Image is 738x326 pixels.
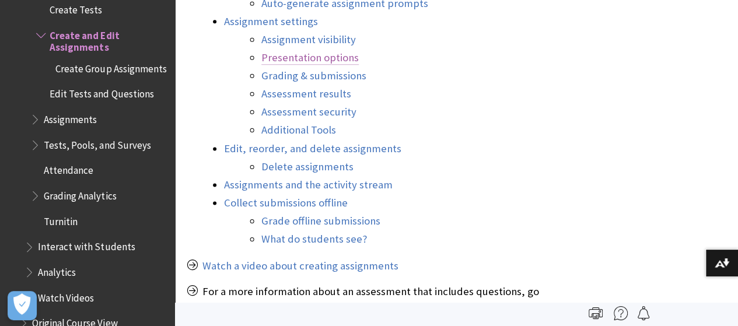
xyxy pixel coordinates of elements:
a: Assignment settings [224,15,318,29]
span: Attendance [44,161,93,177]
span: Watch Videos [38,288,94,304]
span: Create Group Assignments [55,59,166,75]
a: Presentation options [261,51,359,65]
a: What do students see? [261,232,367,246]
a: Assignments and the activity stream [224,178,393,192]
span: Assignments [44,110,97,125]
span: Analytics [38,262,76,278]
p: For a more information about an assessment that includes questions, go to . [187,284,554,314]
a: Edit, reorder, and delete assignments [224,142,401,156]
a: Assessment results [261,87,351,101]
button: Open Preferences [8,291,37,320]
img: Follow this page [636,306,650,320]
span: Tests, Pools, and Surveys [44,135,151,151]
a: Delete assignments [261,160,354,174]
a: Create Tests [197,300,256,314]
span: Turnitin [44,212,78,227]
img: More help [614,306,628,320]
a: Grade offline submissions [261,214,380,228]
a: Collect submissions offline [224,196,348,210]
a: Additional Tools [261,123,336,137]
a: Watch a video about creating assignments [202,259,398,273]
span: Interact with Students [38,237,135,253]
a: Assignment visibility [261,33,356,47]
span: Edit Tests and Questions [50,85,153,100]
a: Grading & submissions [261,69,366,83]
img: Print [589,306,603,320]
span: Create and Edit Assignments [50,26,167,53]
span: Grading Analytics [44,186,116,202]
a: Assessment security [261,105,356,119]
